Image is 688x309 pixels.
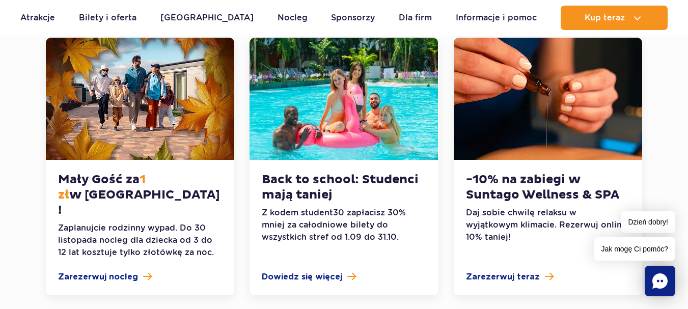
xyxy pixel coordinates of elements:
span: Dzień dobry! [621,211,675,233]
span: Kup teraz [585,13,625,22]
img: Back to school: Studenci mają taniej [250,38,438,160]
h3: -10% na zabiegi w Suntago Wellness & SPA [466,172,630,203]
img: Mały Gość za &lt;span class=&quot;-cOrange&quot;&gt;1 zł&lt;/span&gt; w&amp;nbsp;Suntago Village! [46,38,234,160]
span: Zarezerwuj teraz [466,271,540,283]
a: Dla firm [399,6,432,30]
p: Zaplanujcie rodzinny wypad. Do 30 listopada nocleg dla dziecka od 3 do 12 lat kosztuje tylko złot... [58,222,222,259]
span: 1 zł [58,172,146,203]
a: Atrakcje [20,6,55,30]
a: Informacje i pomoc [456,6,537,30]
a: Sponsorzy [331,6,375,30]
span: Zarezerwuj nocleg [58,271,138,283]
h3: Mały Gość za w [GEOGRAPHIC_DATA]! [58,172,222,218]
a: Bilety i oferta [79,6,136,30]
h3: Back to school: Studenci mają taniej [262,172,426,203]
a: Dowiedz się więcej [262,271,426,283]
span: Dowiedz się więcej [262,271,342,283]
a: Nocleg [278,6,308,30]
a: Zarezerwuj nocleg [58,271,222,283]
a: [GEOGRAPHIC_DATA] [160,6,254,30]
a: Zarezerwuj teraz [466,271,630,283]
p: Z kodem student30 zapłacisz 30% mniej za całodniowe bilety do wszystkich stref od 1.09 do 31.10. [262,207,426,243]
div: Chat [645,266,675,296]
span: Jak mogę Ci pomóc? [594,237,675,261]
img: -10% na zabiegi w Suntago Wellness &amp; SPA [454,38,642,160]
p: Daj sobie chwilę relaksu w wyjątkowym klimacie. Rezerwuj online 10% taniej! [466,207,630,243]
button: Kup teraz [561,6,668,30]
